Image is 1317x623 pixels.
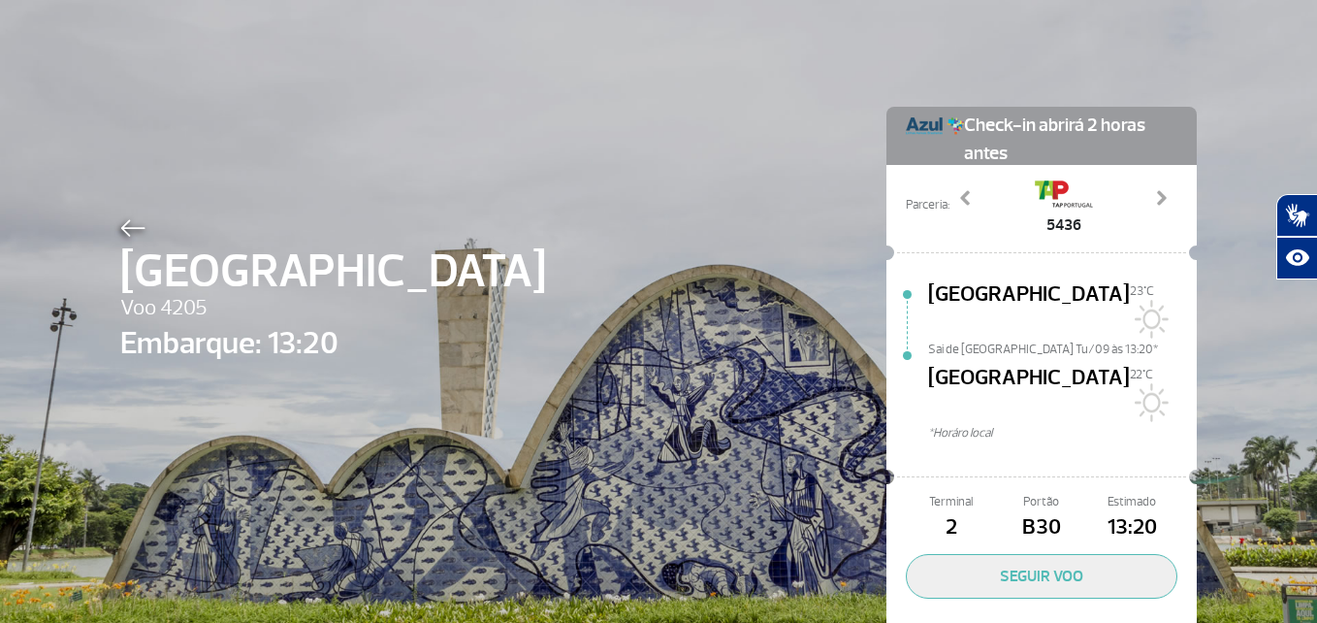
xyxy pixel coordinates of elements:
span: [GEOGRAPHIC_DATA] [120,237,546,307]
span: 2 [906,511,996,544]
button: Abrir recursos assistivos. [1276,237,1317,279]
button: SEGUIR VOO [906,554,1177,599]
span: Voo 4205 [120,292,546,325]
span: Portão [996,493,1086,511]
span: Check-in abrirá 2 horas antes [964,107,1177,168]
span: [GEOGRAPHIC_DATA] [928,362,1130,424]
div: Plugin de acessibilidade da Hand Talk. [1276,194,1317,279]
span: 5436 [1035,213,1093,237]
img: Sol [1130,300,1169,339]
span: Embarque: 13:20 [120,320,546,367]
span: Terminal [906,493,996,511]
span: 13:20 [1087,511,1177,544]
span: [GEOGRAPHIC_DATA] [928,279,1130,341]
span: 22°C [1130,367,1153,382]
button: Abrir tradutor de língua de sinais. [1276,194,1317,237]
span: 23°C [1130,283,1154,299]
span: *Horáro local [928,424,1197,443]
span: B30 [996,511,1086,544]
span: Estimado [1087,493,1177,511]
span: Sai de [GEOGRAPHIC_DATA] Tu/09 às 13:20* [928,341,1197,354]
img: Sol [1130,383,1169,422]
span: Parceria: [906,196,949,214]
